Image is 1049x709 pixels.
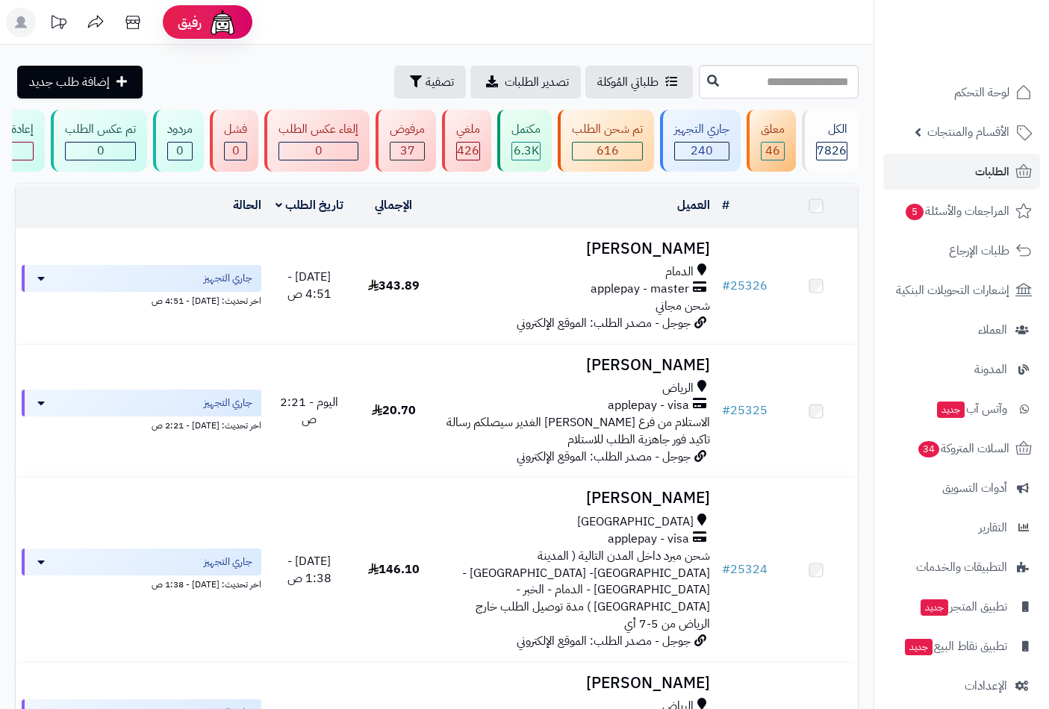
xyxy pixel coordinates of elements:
[287,552,331,587] span: [DATE] - 1:38 ص
[744,110,799,172] a: معلق 46
[457,142,479,160] span: 426
[390,121,425,138] div: مرفوض
[608,397,689,414] span: applepay - visa
[597,73,659,91] span: طلباتي المُوكلة
[677,196,710,214] a: العميل
[176,142,184,160] span: 0
[762,143,784,160] div: 46
[937,402,965,418] span: جديد
[905,203,924,221] span: 5
[675,143,729,160] div: 240
[722,196,729,214] a: #
[903,636,1007,657] span: تطبيق نقاط البيع
[722,277,730,295] span: #
[597,142,619,160] span: 616
[572,121,643,138] div: تم شحن الطلب
[505,73,569,91] span: تصدير الطلبات
[883,193,1040,229] a: المراجعات والأسئلة5
[947,25,1035,57] img: logo-2.png
[372,402,416,419] span: 20.70
[456,121,480,138] div: ملغي
[442,240,711,257] h3: [PERSON_NAME]
[178,13,202,31] span: رفيق
[927,122,1009,143] span: الأقسام والمنتجات
[232,142,240,160] span: 0
[573,143,642,160] div: 616
[40,7,77,41] a: تحديثات المنصة
[921,599,948,616] span: جديد
[577,513,694,531] span: [GEOGRAPHIC_DATA]
[150,110,207,172] a: مردود 0
[224,121,247,138] div: فشل
[368,560,420,578] span: 146.10
[400,142,415,160] span: 37
[514,142,539,160] span: 6.3K
[494,110,555,172] a: مكتمل 6.3K
[883,431,1040,466] a: السلات المتروكة34
[817,142,847,160] span: 7826
[315,142,323,160] span: 0
[66,143,135,160] div: 0
[439,110,494,172] a: ملغي 426
[457,143,479,160] div: 426
[975,161,1009,182] span: الطلبات
[896,280,1009,301] span: إشعارات التحويلات البنكية
[917,438,1009,459] span: السلات المتروكة
[368,277,420,295] span: 343.89
[954,82,1009,103] span: لوحة التحكم
[97,142,105,160] span: 0
[657,110,744,172] a: جاري التجهيز 240
[225,143,246,160] div: 0
[517,314,691,332] span: جوجل - مصدر الطلب: الموقع الإلكتروني
[426,73,454,91] span: تصفية
[280,393,338,428] span: اليوم - 2:21 ص
[204,271,252,286] span: جاري التجهيز
[665,263,694,281] span: الدمام
[916,557,1007,578] span: التطبيقات والخدمات
[883,154,1040,190] a: الطلبات
[799,110,862,172] a: الكل7826
[591,281,689,298] span: applepay - master
[390,143,424,160] div: 37
[375,196,412,214] a: الإجمالي
[585,66,693,99] a: طلباتي المُوكلة
[979,517,1007,538] span: التقارير
[918,440,940,458] span: 34
[816,121,847,138] div: الكل
[656,297,710,315] span: شحن مجاني
[168,143,192,160] div: 0
[17,66,143,99] a: إضافة طلب جديد
[883,668,1040,704] a: الإعدادات
[512,143,540,160] div: 6271
[233,196,261,214] a: الحالة
[883,75,1040,110] a: لوحة التحكم
[48,110,150,172] a: تم عكس الطلب 0
[765,142,780,160] span: 46
[207,110,261,172] a: فشل 0
[949,240,1009,261] span: طلبات الإرجاع
[511,121,541,138] div: مكتمل
[442,490,711,507] h3: [PERSON_NAME]
[470,66,581,99] a: تصدير الطلبات
[22,416,261,432] div: اخر تحديث: [DATE] - 2:21 ص
[883,391,1040,427] a: وآتس آبجديد
[905,639,933,655] span: جديد
[974,359,1007,380] span: المدونة
[279,143,358,160] div: 0
[722,560,768,578] a: #25324
[204,555,252,569] span: جاري التجهيز
[722,402,730,419] span: #
[722,277,768,295] a: #25326
[261,110,373,172] a: إلغاء عكس الطلب 0
[278,121,358,138] div: إلغاء عكس الطلب
[462,547,710,633] span: شحن مبرد داخل المدن التالية ( المدينة [GEOGRAPHIC_DATA]- [GEOGRAPHIC_DATA] - [GEOGRAPHIC_DATA] - ...
[29,73,110,91] span: إضافة طلب جديد
[608,531,689,548] span: applepay - visa
[373,110,439,172] a: مرفوض 37
[208,7,237,37] img: ai-face.png
[883,510,1040,546] a: التقارير
[442,675,711,692] h3: [PERSON_NAME]
[691,142,713,160] span: 240
[394,66,466,99] button: تصفية
[22,575,261,591] div: اخر تحديث: [DATE] - 1:38 ص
